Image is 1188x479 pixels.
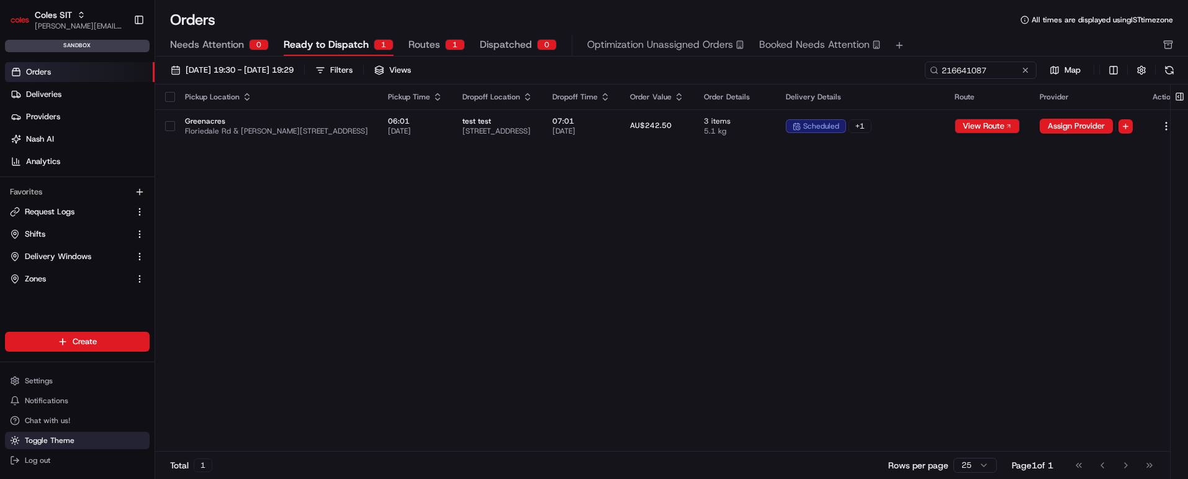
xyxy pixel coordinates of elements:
div: Order Value [630,92,684,102]
span: Chat with us! [25,416,70,426]
button: Views [369,62,416,79]
h1: Orders [170,10,215,30]
button: Map [1042,63,1089,78]
div: We're available if you need us! [42,131,157,141]
div: Favorites [5,182,150,202]
div: Total [170,458,212,472]
span: Analytics [26,156,60,167]
img: Coles SIT [10,10,30,30]
span: [DATE] [552,126,610,136]
span: Deliveries [26,89,61,100]
div: Dropoff Location [462,92,533,102]
a: Zones [10,273,130,285]
span: Views [389,65,411,76]
div: 0 [537,39,557,50]
img: Nash [12,12,37,37]
span: Zones [25,273,46,285]
span: AU$242.50 [630,121,672,130]
a: 💻API Documentation [100,175,204,198]
span: Booked Needs Attention [759,37,870,52]
a: Deliveries [5,84,155,104]
button: View Route [955,119,1020,134]
span: Nash AI [26,134,54,145]
div: sandbox [5,40,150,52]
div: Pickup Location [185,92,368,102]
span: Log out [25,455,50,465]
button: Toggle Theme [5,432,150,449]
button: Notifications [5,392,150,409]
div: Provider [1040,92,1133,102]
span: API Documentation [117,180,199,193]
span: Pylon [124,211,150,220]
input: Type to search [925,62,1037,79]
button: Settings [5,372,150,390]
span: test test [462,116,533,126]
div: 1 [445,39,465,50]
span: Dispatched [480,37,532,52]
div: 1 [194,458,212,472]
div: Actions [1153,92,1180,102]
button: [DATE] 19:30 - [DATE] 19:29 [165,62,299,79]
div: Dropoff Time [552,92,610,102]
a: Request Logs [10,206,130,217]
div: + 1 [848,119,871,133]
span: Delivery Windows [25,251,91,262]
a: Nash AI [5,129,155,149]
div: Start new chat [42,119,204,131]
button: Shifts [5,224,150,244]
span: [DATE] [388,126,443,136]
a: Shifts [10,229,130,240]
span: Shifts [25,229,45,240]
span: Needs Attention [170,37,244,52]
button: Log out [5,452,150,469]
button: Coles SITColes SIT[PERSON_NAME][EMAIL_ADDRESS][PERSON_NAME][PERSON_NAME][DOMAIN_NAME] [5,5,128,35]
div: 0 [249,39,269,50]
a: Powered byPylon [88,210,150,220]
span: 5.1 kg [704,126,766,136]
span: [DATE] 19:30 - [DATE] 19:29 [186,65,294,76]
input: Clear [32,80,205,93]
button: Delivery Windows [5,247,150,267]
a: 📗Knowledge Base [7,175,100,198]
span: scheduled [803,121,839,131]
div: Filters [330,65,353,76]
p: Rows per page [888,459,948,472]
span: Notifications [25,396,68,406]
img: 1736555255976-a54dd68f-1ca7-489b-9aae-adbdc363a1c4 [12,119,35,141]
span: Orders [26,66,51,78]
span: Create [73,336,97,347]
button: Zones [5,269,150,289]
div: 1 [374,39,394,50]
span: 3 items [704,116,766,126]
a: Providers [5,107,155,127]
span: 06:01 [388,116,443,126]
div: 💻 [105,181,115,191]
button: Coles SIT [35,9,72,21]
button: Refresh [1161,62,1178,79]
div: Page 1 of 1 [1012,459,1053,472]
span: Routes [408,37,440,52]
div: 📗 [12,181,22,191]
span: 07:01 [552,116,610,126]
span: Providers [26,111,60,122]
button: Start new chat [211,122,226,137]
button: [PERSON_NAME][EMAIL_ADDRESS][PERSON_NAME][PERSON_NAME][DOMAIN_NAME] [35,21,124,31]
button: Create [5,332,150,352]
a: Orders [5,62,155,82]
a: Analytics [5,152,155,171]
span: Optimization Unassigned Orders [587,37,733,52]
button: Request Logs [5,202,150,222]
p: Welcome 👋 [12,50,226,70]
div: Order Details [704,92,766,102]
span: Floriedale Rd & [PERSON_NAME][STREET_ADDRESS] [185,126,368,136]
span: Ready to Dispatch [284,37,369,52]
div: Route [955,92,1020,102]
button: Chat with us! [5,412,150,429]
div: Delivery Details [786,92,935,102]
span: [STREET_ADDRESS] [462,126,533,136]
span: Map [1064,65,1081,76]
button: Filters [310,62,358,79]
span: Settings [25,376,53,386]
